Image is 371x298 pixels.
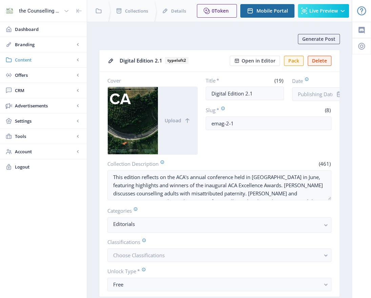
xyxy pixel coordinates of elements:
[206,106,266,114] label: Slug
[206,77,242,84] label: Title
[107,160,217,168] label: Collection Description
[15,118,75,124] span: Settings
[15,148,75,155] span: Account
[120,55,226,66] div: Digital Edition 2.1
[15,72,75,78] span: Offers
[15,41,75,48] span: Branding
[15,26,81,33] span: Dashboard
[206,87,284,100] input: Type Collection Title ...
[302,36,335,42] span: Generate Post
[171,7,186,14] span: Details
[15,163,81,170] span: Logout
[107,217,331,233] button: Editorials
[4,5,15,16] img: properties.app_icon.jpeg
[273,77,284,84] span: (19)
[107,77,192,84] label: Cover
[107,238,326,246] label: Classifications
[15,56,75,63] span: Content
[15,87,75,94] span: CRM
[298,4,349,18] button: Live Preview
[284,56,304,66] button: Pack
[113,220,320,228] nb-select-label: Editorials
[309,8,338,14] span: Live Preview
[318,160,331,167] span: (461)
[113,252,165,259] span: Choose Classifications
[308,56,331,66] button: Delete
[242,58,275,64] span: Open in Editor
[206,117,332,130] input: this-is-how-a-slug-looks-like
[165,57,188,64] b: typeloft2
[292,87,346,101] input: Publishing Date
[336,91,343,98] nb-icon: info
[197,4,237,18] button: 0Token
[107,248,331,262] button: Choose Classifications
[125,7,148,14] span: Collections
[324,107,331,113] span: (8)
[292,77,326,85] label: Date
[15,133,75,140] span: Tools
[298,34,340,44] button: Generate Post
[15,102,75,109] span: Advertisements
[240,4,294,18] button: Mobile Portal
[107,267,326,275] label: Unlock Type
[107,207,326,214] label: Categories
[19,3,61,18] div: the Counselling Australia Magazine
[230,56,280,66] button: Open in Editor
[165,118,181,123] span: Upload
[256,8,288,14] span: Mobile Portal
[158,87,197,154] button: Upload
[214,7,229,14] span: Token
